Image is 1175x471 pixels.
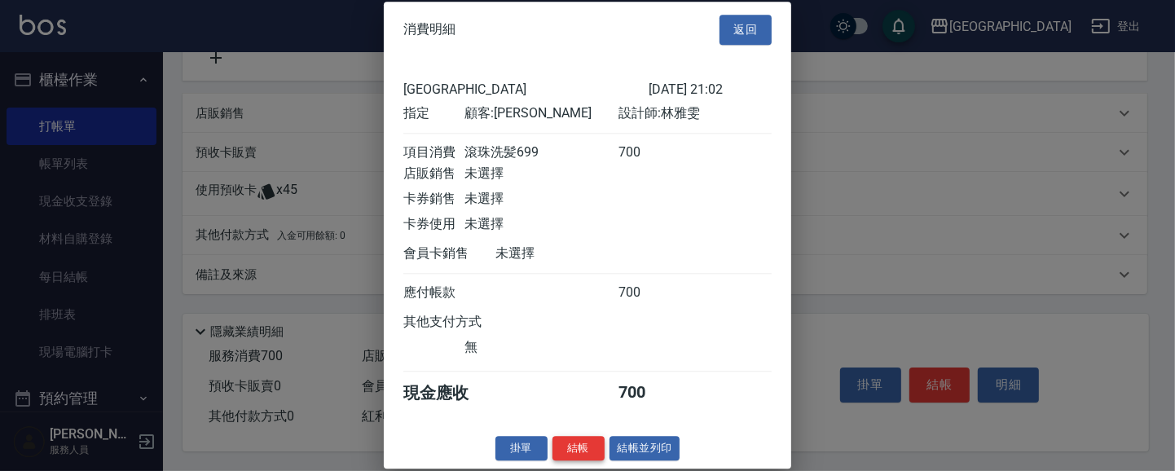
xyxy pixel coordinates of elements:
div: 未選擇 [464,165,618,183]
button: 返回 [720,15,772,45]
div: 會員卡銷售 [403,245,495,262]
div: [DATE] 21:02 [649,81,772,97]
div: 店販銷售 [403,165,464,183]
div: 700 [618,382,680,404]
div: 卡券使用 [403,216,464,233]
div: 滾珠洗髪699 [464,144,618,161]
div: 未選擇 [464,191,618,208]
div: 顧客: [PERSON_NAME] [464,105,618,122]
div: 指定 [403,105,464,122]
div: 項目消費 [403,144,464,161]
div: 應付帳款 [403,284,464,302]
div: 設計師: 林雅雯 [618,105,772,122]
div: 未選擇 [495,245,649,262]
button: 結帳 [552,436,605,461]
div: 無 [464,339,618,356]
div: 未選擇 [464,216,618,233]
button: 結帳並列印 [610,436,680,461]
button: 掛單 [495,436,548,461]
div: 其他支付方式 [403,314,526,331]
span: 消費明細 [403,22,455,38]
div: 現金應收 [403,382,495,404]
div: 700 [618,284,680,302]
div: [GEOGRAPHIC_DATA] [403,81,649,97]
div: 卡券銷售 [403,191,464,208]
div: 700 [618,144,680,161]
